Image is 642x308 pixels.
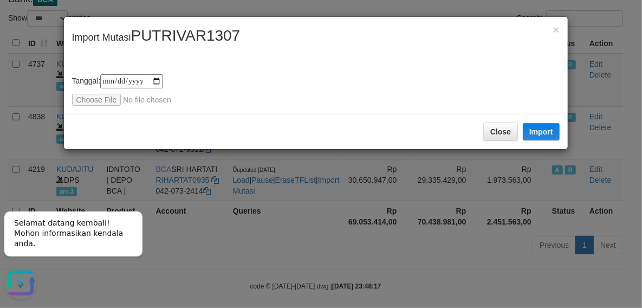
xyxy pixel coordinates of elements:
button: Import [523,123,560,140]
span: × [553,23,559,36]
span: Selamat datang kembali! Mohon informasikan kendala anda. [14,17,123,46]
button: Close [553,24,559,35]
span: PUTRIVAR1307 [131,27,241,44]
div: Tanggal: [72,74,560,106]
button: Close [483,123,518,141]
button: Open LiveChat chat widget [4,65,37,98]
span: Import Mutasi [72,32,241,43]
